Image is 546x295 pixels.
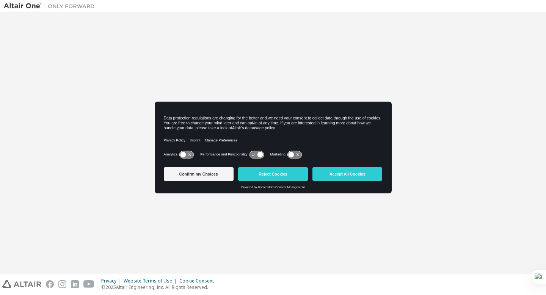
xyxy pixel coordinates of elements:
[101,278,124,284] div: Privacy
[46,280,54,288] img: facebook.svg
[101,284,218,290] p: © 2025 Altair Engineering, Inc. All Rights Reserved.
[83,280,94,288] img: youtube.svg
[124,278,179,284] div: Website Terms of Use
[58,280,66,288] img: instagram.svg
[2,280,41,288] img: altair_logo.svg
[71,280,79,288] img: linkedin.svg
[4,2,99,10] img: Altair One
[179,278,218,284] div: Cookie Consent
